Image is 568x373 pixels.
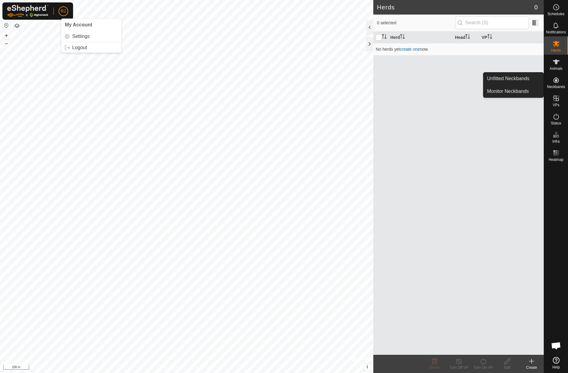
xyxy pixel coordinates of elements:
[65,22,92,27] span: My Account
[479,32,544,43] th: VP
[547,85,565,89] span: Neckbands
[483,73,543,85] a: Unfitted Neckbands
[487,75,529,82] span: Unfitted Neckbands
[547,337,565,355] div: Aprire la chat
[163,365,186,371] a: Privacy Policy
[373,43,544,55] td: No herds yet now.
[534,3,538,12] span: 0
[546,30,566,34] span: Notifications
[487,35,492,40] p-sorticon: Activate to sort
[61,32,121,41] a: Settings
[377,4,534,11] h2: Herds
[400,47,420,52] a: create one
[552,365,560,369] span: Help
[544,354,568,371] a: Help
[455,16,529,29] input: Search (S)
[13,22,21,29] button: Map Layers
[72,34,90,39] span: Settings
[364,364,371,370] button: i
[3,40,10,47] button: –
[552,140,560,143] span: Infra
[400,35,405,40] p-sorticon: Activate to sort
[7,5,49,17] img: Gallagher Logo
[72,45,87,50] span: Logout
[193,365,210,371] a: Contact Us
[465,35,470,40] p-sorticon: Activate to sort
[377,20,455,26] span: 0 selected
[3,22,10,29] button: Reset Map
[388,32,452,43] th: Herd
[550,67,563,70] span: Animals
[471,365,495,370] div: Turn On VP
[483,85,543,97] a: Monitor Neckbands
[447,365,471,370] div: Turn Off VP
[61,8,66,14] span: R2
[551,121,561,125] span: Status
[519,365,544,370] div: Create
[487,88,529,95] span: Monitor Neckbands
[382,35,387,40] p-sorticon: Activate to sort
[367,364,368,369] span: i
[551,49,561,52] span: Herds
[549,158,563,161] span: Heatmap
[61,43,121,53] a: Logout
[495,365,519,370] div: Edit
[547,12,564,16] span: Schedules
[3,32,10,39] button: +
[452,32,479,43] th: Head
[429,365,440,370] span: Delete
[553,103,559,107] span: VPs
